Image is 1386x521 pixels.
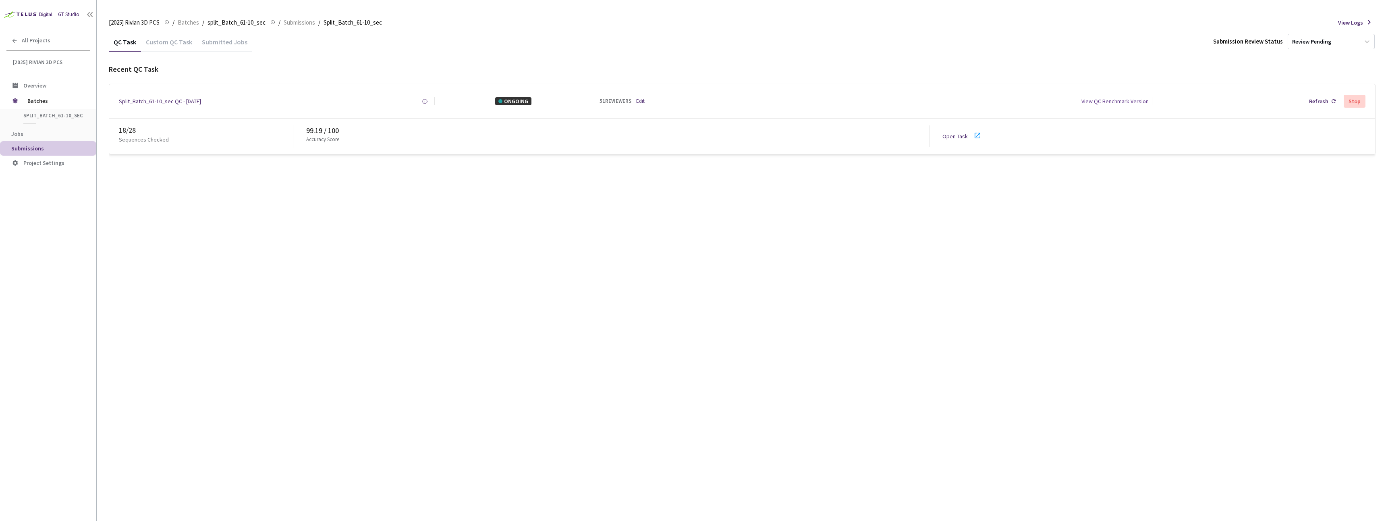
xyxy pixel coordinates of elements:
div: View QC Benchmark Version [1081,97,1149,105]
span: Overview [23,82,46,89]
div: 51 REVIEWERS [600,98,631,105]
span: split_Batch_61-10_sec [23,112,83,119]
div: 18 / 28 [119,125,293,135]
a: Open Task [942,133,968,140]
div: Custom QC Task [141,38,197,52]
div: 99.19 / 100 [306,125,929,136]
div: Submission Review Status [1213,37,1283,46]
span: Submissions [11,145,44,152]
div: ONGOING [495,97,531,105]
p: Sequences Checked [119,135,169,144]
span: View Logs [1338,19,1363,27]
a: Edit [636,98,645,105]
a: Submissions [282,18,317,27]
li: / [202,18,204,27]
span: All Projects [22,37,50,44]
li: / [278,18,280,27]
a: Split_Batch_61-10_sec QC - [DATE] [119,97,201,105]
a: Batches [176,18,201,27]
div: QC Task [109,38,141,52]
div: Review Pending [1292,38,1331,46]
span: Project Settings [23,159,64,167]
div: GT Studio [58,11,79,19]
span: [2025] Rivian 3D PCS [13,59,85,66]
li: / [172,18,174,27]
div: Submitted Jobs [197,38,252,52]
span: Batches [178,18,199,27]
span: Jobs [11,130,23,138]
span: Batches [27,93,83,109]
span: split_Batch_61-10_sec [207,18,266,27]
span: Submissions [284,18,315,27]
div: Recent QC Task [109,64,1376,75]
div: Refresh [1309,97,1328,105]
div: Stop [1349,98,1361,104]
span: Split_Batch_61-10_sec [324,18,382,27]
li: / [318,18,320,27]
span: [2025] Rivian 3D PCS [109,18,160,27]
p: Accuracy Score [306,136,339,144]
